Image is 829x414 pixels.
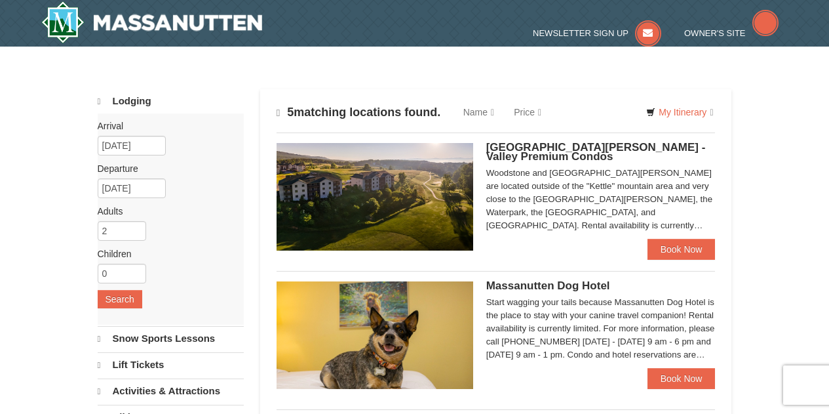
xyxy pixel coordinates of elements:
label: Departure [98,162,234,175]
img: Massanutten Resort Logo [41,1,263,43]
img: 19219041-4-ec11c166.jpg [277,143,473,251]
span: Newsletter Sign Up [533,28,628,38]
span: Owner's Site [684,28,746,38]
span: Massanutten Dog Hotel [486,279,610,292]
div: Start wagging your tails because Massanutten Dog Hotel is the place to stay with your canine trav... [486,296,716,362]
label: Adults [98,205,234,218]
a: Book Now [647,368,716,389]
label: Children [98,247,234,260]
a: Book Now [647,239,716,260]
a: My Itinerary [638,102,722,122]
a: Snow Sports Lessons [98,326,244,351]
a: Lift Tickets [98,352,244,377]
a: Activities & Attractions [98,379,244,404]
a: Massanutten Resort [41,1,263,43]
a: Newsletter Sign Up [533,28,661,38]
a: Price [504,99,551,125]
div: Woodstone and [GEOGRAPHIC_DATA][PERSON_NAME] are located outside of the "Kettle" mountain area an... [486,167,716,232]
label: Arrival [98,119,234,133]
a: Owner's Site [684,28,779,38]
button: Search [98,290,142,308]
a: Name [453,99,504,125]
a: Lodging [98,89,244,114]
span: [GEOGRAPHIC_DATA][PERSON_NAME] - Valley Premium Condos [486,141,706,163]
img: 27428181-5-81c892a3.jpg [277,281,473,389]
